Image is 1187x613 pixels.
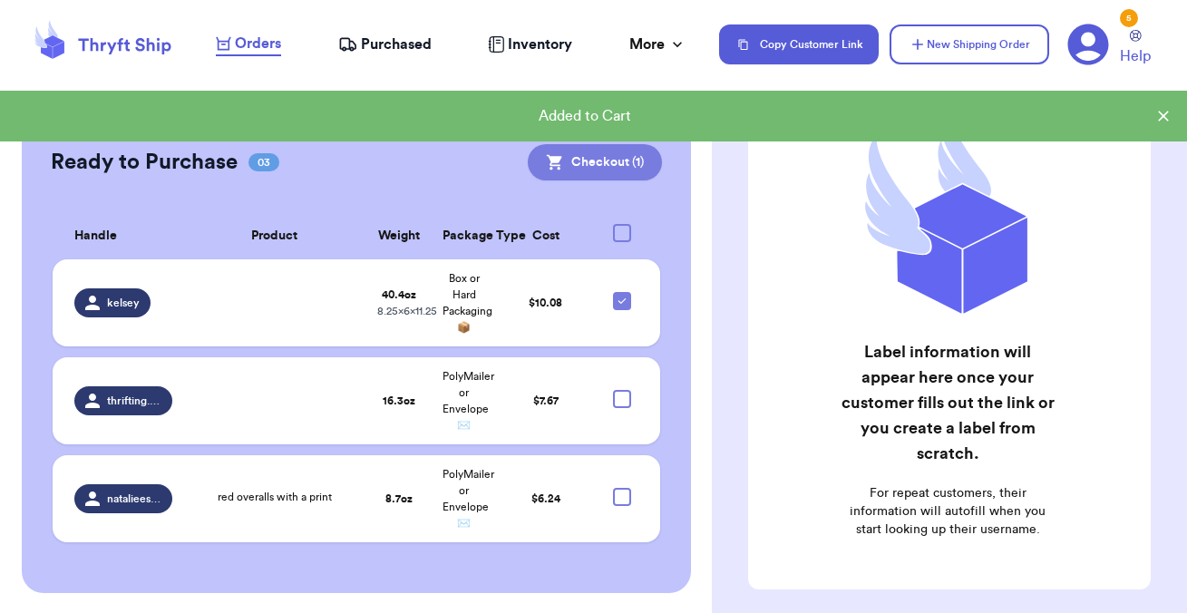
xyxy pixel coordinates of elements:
[382,289,416,300] strong: 40.4 oz
[383,395,415,406] strong: 16.3 oz
[837,484,1059,539] p: For repeat customers, their information will autofill when you start looking up their username.
[531,493,560,504] span: $ 6.24
[361,34,432,55] span: Purchased
[366,213,432,259] th: Weight
[529,297,562,308] span: $ 10.08
[432,213,497,259] th: Package Type
[1120,30,1151,67] a: Help
[1120,9,1138,27] div: 5
[51,148,238,177] h2: Ready to Purchase
[488,34,572,55] a: Inventory
[890,24,1049,64] button: New Shipping Order
[1120,45,1151,67] span: Help
[74,227,117,246] span: Handle
[385,493,413,504] strong: 8.7 oz
[218,491,332,502] span: red overalls with a print
[107,394,161,408] span: thrifting.with.[PERSON_NAME]
[183,213,366,259] th: Product
[1067,24,1109,65] a: 5
[443,371,494,431] span: PolyMailer or Envelope ✉️
[107,491,161,506] span: natalieesaucedoo
[216,33,281,56] a: Orders
[338,34,432,55] a: Purchased
[533,395,559,406] span: $ 7.67
[497,213,595,259] th: Cost
[235,33,281,54] span: Orders
[837,339,1059,466] h2: Label information will appear here once your customer fills out the link or you create a label fr...
[248,153,279,171] span: 03
[377,306,437,316] span: 8.25 x 6 x 11.25
[719,24,879,64] button: Copy Customer Link
[107,296,140,310] span: kelsey
[443,273,492,333] span: Box or Hard Packaging 📦
[15,105,1154,127] div: Added to Cart
[629,34,686,55] div: More
[508,34,572,55] span: Inventory
[528,144,662,180] button: Checkout (1)
[443,469,494,529] span: PolyMailer or Envelope ✉️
